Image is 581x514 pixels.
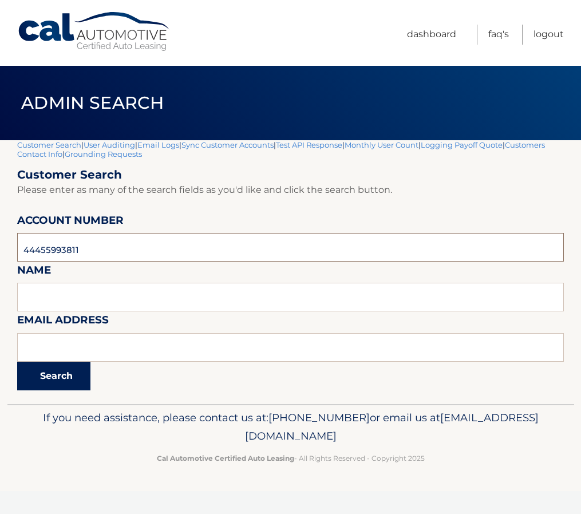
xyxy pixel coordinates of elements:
a: Monthly User Count [345,140,418,149]
h2: Customer Search [17,168,564,182]
a: Sync Customer Accounts [181,140,274,149]
a: User Auditing [84,140,135,149]
a: Test API Response [276,140,342,149]
p: Please enter as many of the search fields as you'd like and click the search button. [17,182,564,198]
a: Logout [533,25,564,45]
a: Dashboard [407,25,456,45]
a: Email Logs [137,140,179,149]
p: - All Rights Reserved - Copyright 2025 [25,452,557,464]
a: Cal Automotive [17,11,172,52]
button: Search [17,362,90,390]
label: Account Number [17,212,124,233]
a: FAQ's [488,25,509,45]
a: Customers Contact Info [17,140,545,159]
a: Grounding Requests [65,149,142,159]
label: Email Address [17,311,109,333]
a: Customer Search [17,140,81,149]
label: Name [17,262,51,283]
div: | | | | | | | | [17,140,564,404]
a: Logging Payoff Quote [421,140,503,149]
p: If you need assistance, please contact us at: or email us at [25,409,557,445]
span: Admin Search [21,92,164,113]
span: [PHONE_NUMBER] [268,411,370,424]
strong: Cal Automotive Certified Auto Leasing [157,454,294,462]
